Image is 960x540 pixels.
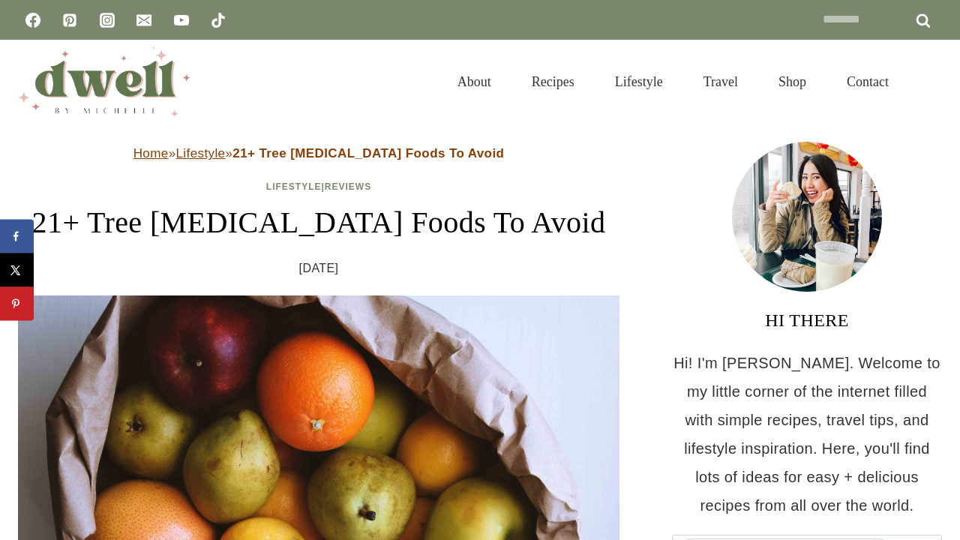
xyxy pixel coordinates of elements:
[672,349,942,520] p: Hi! I'm [PERSON_NAME]. Welcome to my little corner of the internet filled with simple recipes, tr...
[595,55,683,108] a: Lifestyle
[166,5,196,35] a: YouTube
[55,5,85,35] a: Pinterest
[266,181,322,192] a: Lifestyle
[683,55,758,108] a: Travel
[203,5,233,35] a: TikTok
[758,55,826,108] a: Shop
[18,5,48,35] a: Facebook
[672,307,942,334] h3: HI THERE
[92,5,122,35] a: Instagram
[916,69,942,94] button: View Search Form
[232,146,504,160] strong: 21+ Tree [MEDICAL_DATA] Foods To Avoid
[133,146,505,160] span: » »
[129,5,159,35] a: Email
[175,146,225,160] a: Lifestyle
[133,146,169,160] a: Home
[437,55,909,108] nav: Primary Navigation
[511,55,595,108] a: Recipes
[826,55,909,108] a: Contact
[18,47,190,116] img: DWELL by michelle
[266,181,371,192] span: |
[325,181,371,192] a: Reviews
[299,257,339,280] time: [DATE]
[437,55,511,108] a: About
[18,200,619,245] h1: 21+ Tree [MEDICAL_DATA] Foods To Avoid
